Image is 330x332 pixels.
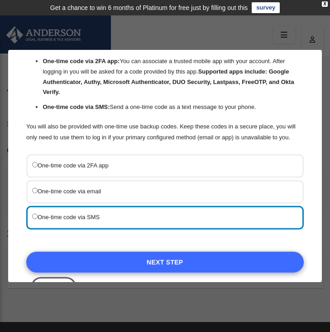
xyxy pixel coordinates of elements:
input: One-time code via 2FA app [32,162,38,167]
input: One-time code via SMS [32,214,38,219]
p: You will also be provided with one-time use backup codes. Keep these codes in a secure place, you... [26,121,304,143]
li: Send a one-time code as a text message to your phone. [43,102,304,112]
strong: Supported apps include: Google Authenticator, Authy, Microsoft Authenticator, DUO Security, Lastp... [43,68,294,96]
a: Next Step [26,252,304,273]
strong: One-time code via SMS: [43,103,110,110]
label: One-time code via email [32,186,289,197]
div: close [322,1,328,7]
label: One-time code via 2FA app [32,160,289,171]
button: Close this dialog window [31,277,77,298]
input: One-time code via email [32,188,38,193]
div: Get a chance to win 6 months of Platinum for free just by filling out this [50,2,248,13]
a: survey [252,2,280,13]
li: After logging in you will be prompted for a code sent to the email associated with your account. ... [43,21,304,52]
label: One-time code via SMS [32,212,289,223]
strong: One-time code via 2FA app: [43,58,120,64]
li: You can associate a trusted mobile app with your account. After logging in you will be asked for ... [43,56,304,98]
